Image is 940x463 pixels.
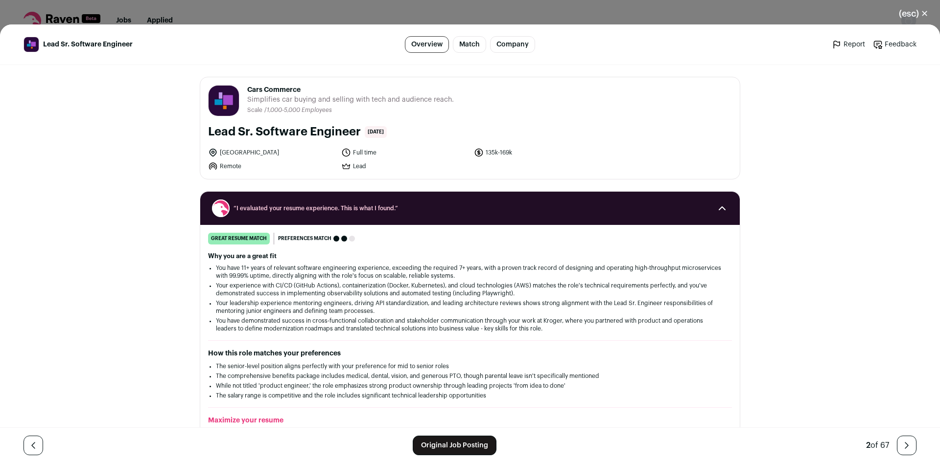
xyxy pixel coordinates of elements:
li: [GEOGRAPHIC_DATA] [208,148,335,157]
img: 6a79e6f09283e1bafe4ca869cf7b302e29b0faa48023463420351e56f5c389d1.jpg [209,86,239,116]
span: 2 [866,441,870,449]
span: 1,000-5,000 Employees [267,107,332,113]
a: Feedback [873,40,916,49]
li: Lead [341,161,469,171]
h2: How this role matches your preferences [208,349,732,358]
span: “I evaluated your resume experience. This is what I found.” [234,204,706,212]
div: of 67 [866,440,889,451]
li: Your experience with CI/CD (GitHub Actions), containerization (Docker, Kubernetes), and cloud tec... [216,282,724,297]
img: 6a79e6f09283e1bafe4ca869cf7b302e29b0faa48023463420351e56f5c389d1.jpg [24,37,39,52]
span: Preferences match [278,234,331,243]
li: The senior-level position aligns perfectly with your preference for mid to senior roles [216,362,724,370]
a: Company [490,36,535,53]
span: [DATE] [365,126,387,138]
a: Original Job Posting [413,436,496,455]
li: You have 11+ years of relevant software engineering experience, exceeding the required 7+ years, ... [216,264,724,280]
li: While not titled 'product engineer,' the role emphasizes strong product ownership through leading... [216,382,724,390]
li: Remote [208,161,335,171]
button: Close modal [887,3,940,24]
a: Match [453,36,486,53]
span: Cars Commerce [247,85,454,95]
a: Overview [405,36,449,53]
li: You have demonstrated success in cross-functional collaboration and stakeholder communication thr... [216,317,724,332]
li: Scale [247,107,264,114]
h2: Maximize your resume [208,416,732,425]
li: 135k-169k [474,148,601,157]
span: Lead Sr. Software Engineer [43,40,133,49]
li: / [264,107,332,114]
h2: Why you are a great fit [208,252,732,260]
li: The comprehensive benefits package includes medical, dental, vision, and generous PTO, though par... [216,372,724,380]
a: Report [832,40,865,49]
li: Full time [341,148,469,157]
li: Your leadership experience mentoring engineers, driving API standardization, and leading architec... [216,299,724,315]
li: The salary range is competitive and the role includes significant technical leadership opportunities [216,392,724,399]
span: Simplifies car buying and selling with tech and audience reach. [247,95,454,105]
h1: Lead Sr. Software Engineer [208,124,361,140]
div: great resume match [208,233,270,244]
